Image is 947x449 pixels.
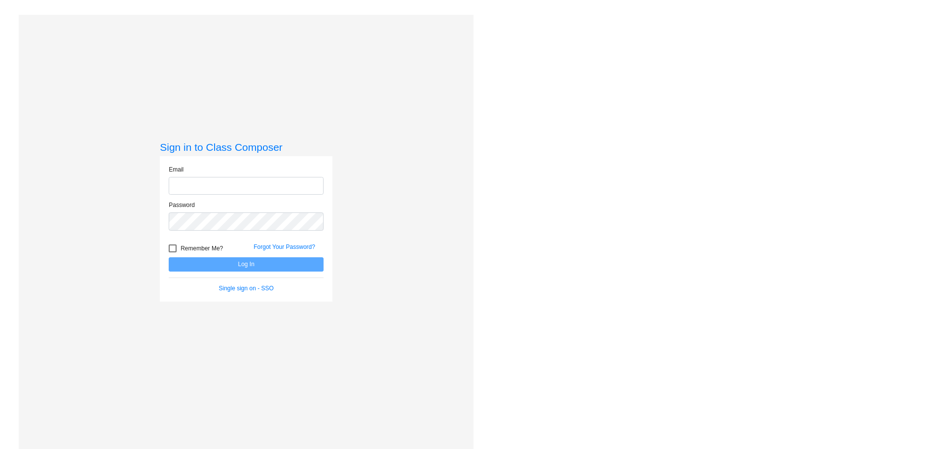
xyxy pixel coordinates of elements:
span: Remember Me? [181,242,223,254]
label: Password [169,201,195,209]
label: Email [169,165,183,174]
a: Forgot Your Password? [254,243,315,250]
button: Log In [169,257,324,272]
h3: Sign in to Class Composer [160,141,332,153]
a: Single sign on - SSO [219,285,274,292]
